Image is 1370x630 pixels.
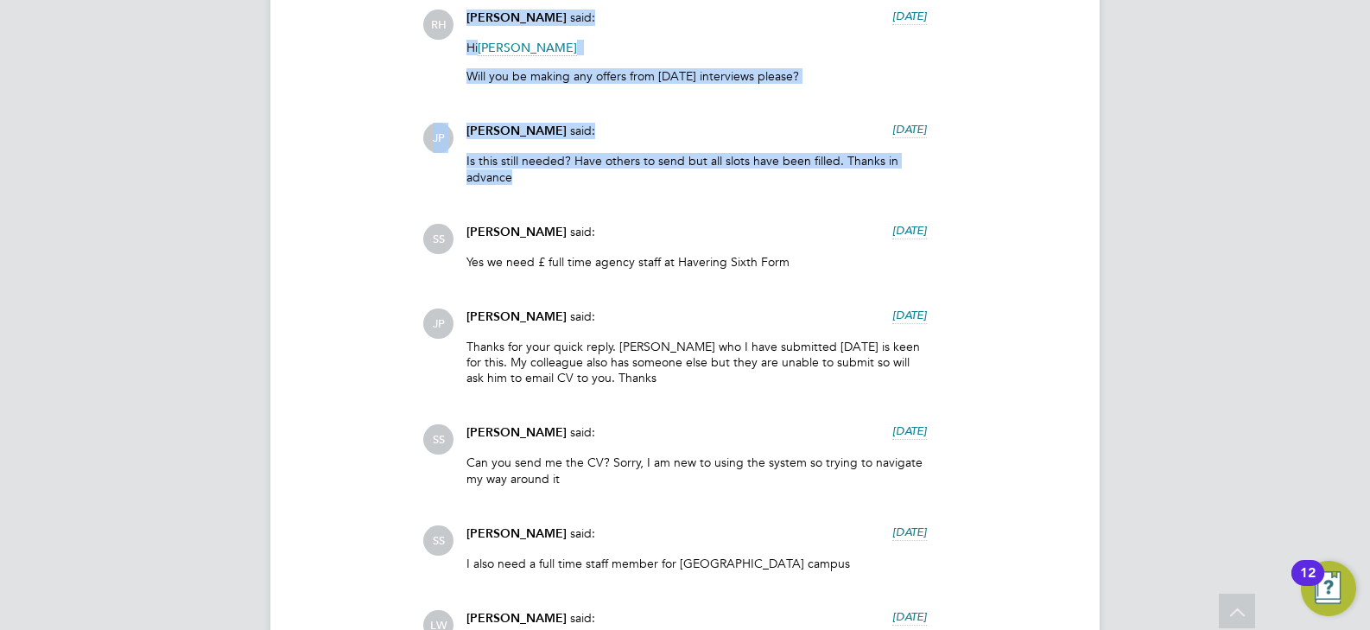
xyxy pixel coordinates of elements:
[892,9,927,23] span: [DATE]
[1300,573,1316,595] div: 12
[423,424,453,455] span: SS
[423,525,453,556] span: SS
[466,40,927,55] p: Hi
[466,611,567,626] span: [PERSON_NAME]
[423,309,453,339] span: JP
[1301,561,1356,616] button: Open Resource Center, 12 new notifications
[423,123,453,153] span: JP
[892,122,927,137] span: [DATE]
[570,224,595,239] span: said:
[892,223,927,238] span: [DATE]
[892,308,927,322] span: [DATE]
[466,153,927,184] p: Is this still needed? Have others to send but all slots have been filled. Thanks in advance
[478,40,577,56] span: [PERSON_NAME]
[570,424,595,440] span: said:
[466,254,927,270] p: Yes we need £ full time agency staff at Havering Sixth Form
[570,525,595,541] span: said:
[570,309,595,324] span: said:
[466,339,927,386] p: Thanks for your quick reply. [PERSON_NAME] who I have submitted [DATE] is keen for this. My colle...
[466,68,927,84] p: Will you be making any offers from [DATE] interviews please?
[466,425,567,440] span: [PERSON_NAME]
[570,123,595,138] span: said:
[570,610,595,626] span: said:
[466,556,927,571] p: I also need a full time staff member for [GEOGRAPHIC_DATA] campus
[466,124,567,138] span: [PERSON_NAME]
[423,10,453,40] span: RH
[466,225,567,239] span: [PERSON_NAME]
[892,525,927,539] span: [DATE]
[466,10,567,25] span: [PERSON_NAME]
[892,423,927,438] span: [DATE]
[892,609,927,624] span: [DATE]
[466,455,927,486] p: Can you send me the CV? Sorry, I am new to using the system so trying to navigate my way around it
[570,10,595,25] span: said:
[466,526,567,541] span: [PERSON_NAME]
[423,224,453,254] span: SS
[466,309,567,324] span: [PERSON_NAME]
